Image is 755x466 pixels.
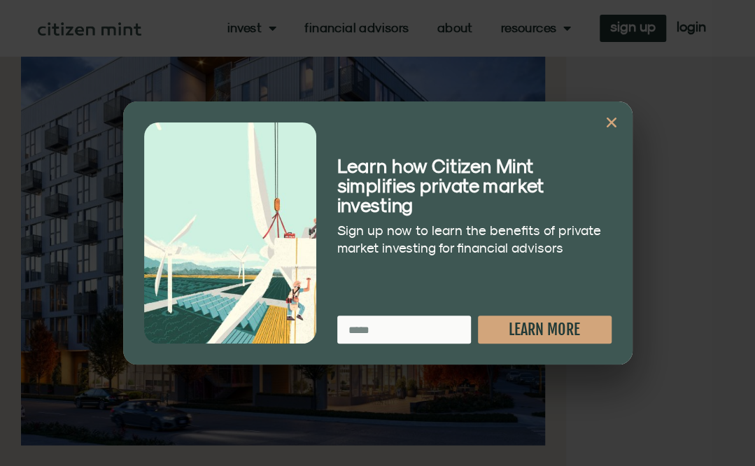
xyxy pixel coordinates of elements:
button: LEARN MORE [478,316,612,344]
p: Sign up now to learn the benefits of private market investing for financial advisors [337,222,612,257]
a: Close [605,115,619,129]
img: turbine_illustration_portrait [144,122,316,344]
span: LEARN MORE [509,322,580,337]
h2: Learn how Citizen Mint simplifies private market investing [337,156,612,215]
form: New Form [337,316,612,351]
